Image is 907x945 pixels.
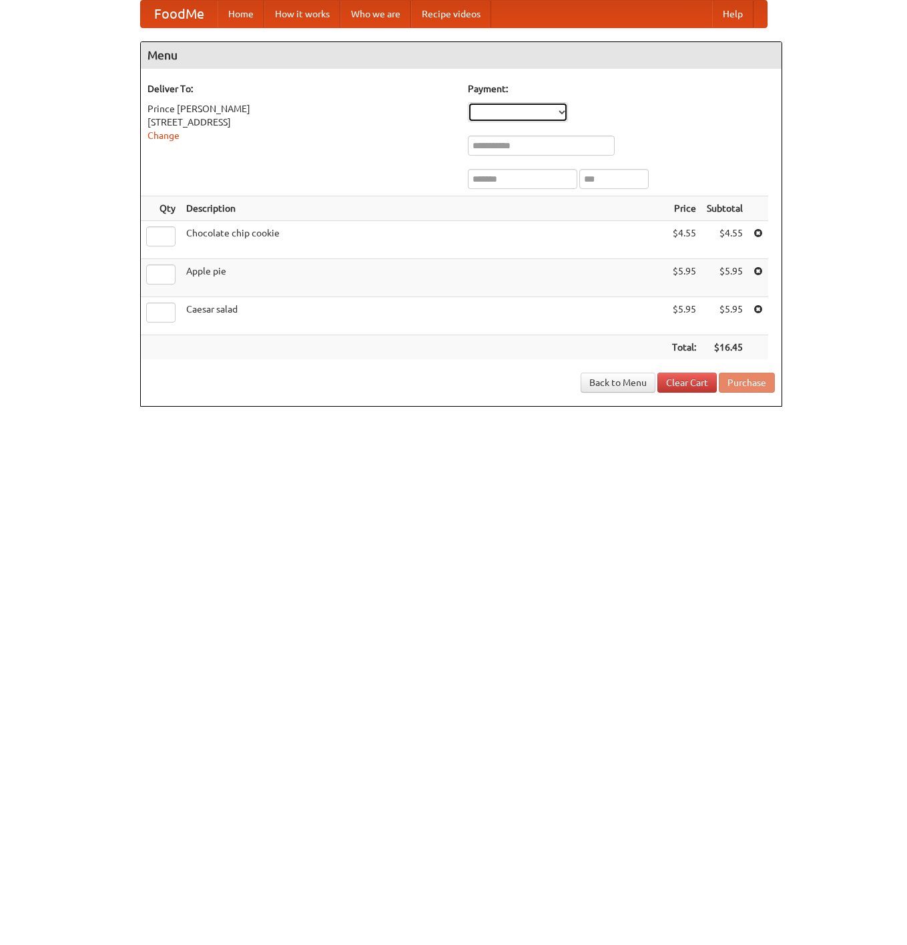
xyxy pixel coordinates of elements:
td: Apple pie [181,259,667,297]
a: Home [218,1,264,27]
h5: Deliver To: [147,82,455,96]
td: Chocolate chip cookie [181,221,667,259]
a: Help [712,1,753,27]
td: $4.55 [701,221,748,259]
td: $5.95 [667,259,701,297]
td: $5.95 [701,259,748,297]
td: $4.55 [667,221,701,259]
a: Clear Cart [657,373,717,393]
td: $5.95 [667,297,701,335]
a: Back to Menu [581,373,655,393]
a: How it works [264,1,340,27]
td: Caesar salad [181,297,667,335]
a: Change [147,130,180,141]
a: FoodMe [141,1,218,27]
th: Subtotal [701,196,748,221]
th: Description [181,196,667,221]
h5: Payment: [468,82,775,96]
th: Qty [141,196,181,221]
a: Recipe videos [411,1,491,27]
th: Price [667,196,701,221]
th: $16.45 [701,335,748,360]
div: [STREET_ADDRESS] [147,116,455,129]
div: Prince [PERSON_NAME] [147,102,455,116]
a: Who we are [340,1,411,27]
h4: Menu [141,42,782,69]
td: $5.95 [701,297,748,335]
button: Purchase [719,373,775,393]
th: Total: [667,335,701,360]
